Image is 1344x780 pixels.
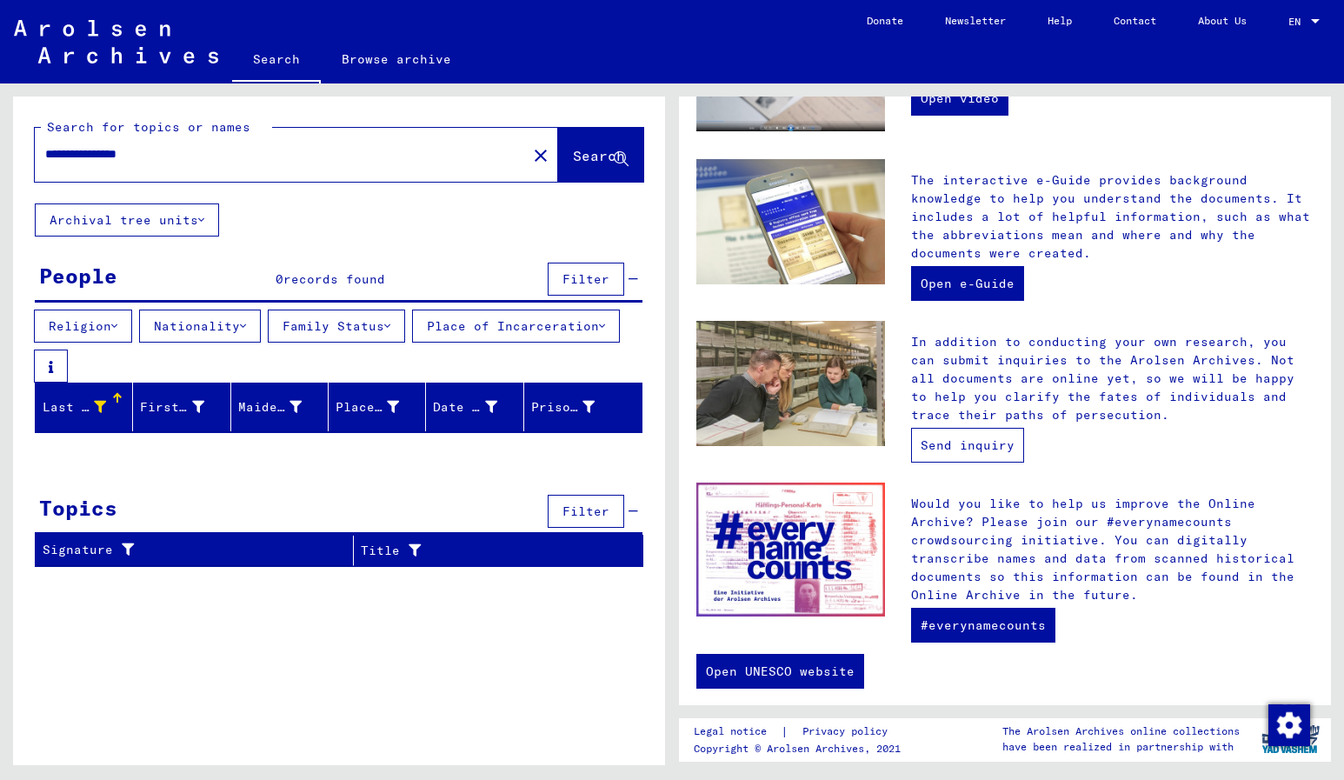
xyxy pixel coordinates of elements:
button: Filter [548,495,624,528]
span: records found [283,271,385,287]
button: Family Status [268,310,405,343]
button: Filter [548,263,624,296]
div: | [694,723,908,741]
a: Search [232,38,321,83]
p: In addition to conducting your own research, you can submit inquiries to the Arolsen Archives. No... [911,333,1314,424]
mat-header-cell: Last Name [36,383,133,431]
div: Signature [43,537,353,564]
div: Date of Birth [433,398,496,417]
div: Prisoner # [531,393,621,421]
img: Change consent [1268,704,1310,746]
mat-header-cell: Date of Birth [426,383,523,431]
div: Title [361,537,622,564]
a: Open e-Guide [911,266,1024,301]
p: Copyright © Arolsen Archives, 2021 [694,741,908,757]
img: inquiries.jpg [696,321,885,447]
span: EN [1288,16,1307,28]
button: Religion [34,310,132,343]
mat-header-cell: Place of Birth [329,383,426,431]
p: The Arolsen Archives online collections [1002,723,1240,739]
div: Title [361,542,600,560]
mat-header-cell: First Name [133,383,230,431]
mat-label: Search for topics or names [47,119,250,135]
img: eguide.jpg [696,159,885,285]
button: Clear [523,137,558,172]
span: Search [573,147,625,164]
div: Topics [39,492,117,523]
div: Last Name [43,393,132,421]
div: Signature [43,541,331,559]
button: Search [558,128,643,182]
span: Filter [562,503,609,519]
a: #everynamecounts [911,608,1055,643]
a: Legal notice [694,723,781,741]
a: Open UNESCO website [696,654,864,689]
img: yv_logo.png [1258,717,1323,761]
button: Archival tree units [35,203,219,237]
div: First Name [140,393,230,421]
div: People [39,260,117,291]
p: have been realized in partnership with [1002,739,1240,755]
img: Arolsen_neg.svg [14,20,218,63]
a: Browse archive [321,38,472,80]
div: First Name [140,398,203,417]
button: Place of Incarceration [412,310,620,343]
mat-header-cell: Maiden Name [231,383,329,431]
mat-icon: close [530,145,551,166]
div: Date of Birth [433,393,522,421]
p: The interactive e-Guide provides background knowledge to help you understand the documents. It in... [911,171,1314,263]
img: enc.jpg [696,483,885,617]
div: Prisoner # [531,398,595,417]
mat-header-cell: Prisoner # [524,383,642,431]
div: Last Name [43,398,106,417]
a: Privacy policy [788,723,908,741]
div: Place of Birth [336,398,399,417]
div: Maiden Name [238,393,328,421]
a: Open video [911,81,1008,116]
div: Place of Birth [336,393,425,421]
button: Nationality [139,310,261,343]
p: Would you like to help us improve the Online Archive? Please join our #everynamecounts crowdsourc... [911,495,1314,604]
span: Filter [562,271,609,287]
div: Maiden Name [238,398,302,417]
span: 0 [276,271,283,287]
a: Send inquiry [911,428,1024,463]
